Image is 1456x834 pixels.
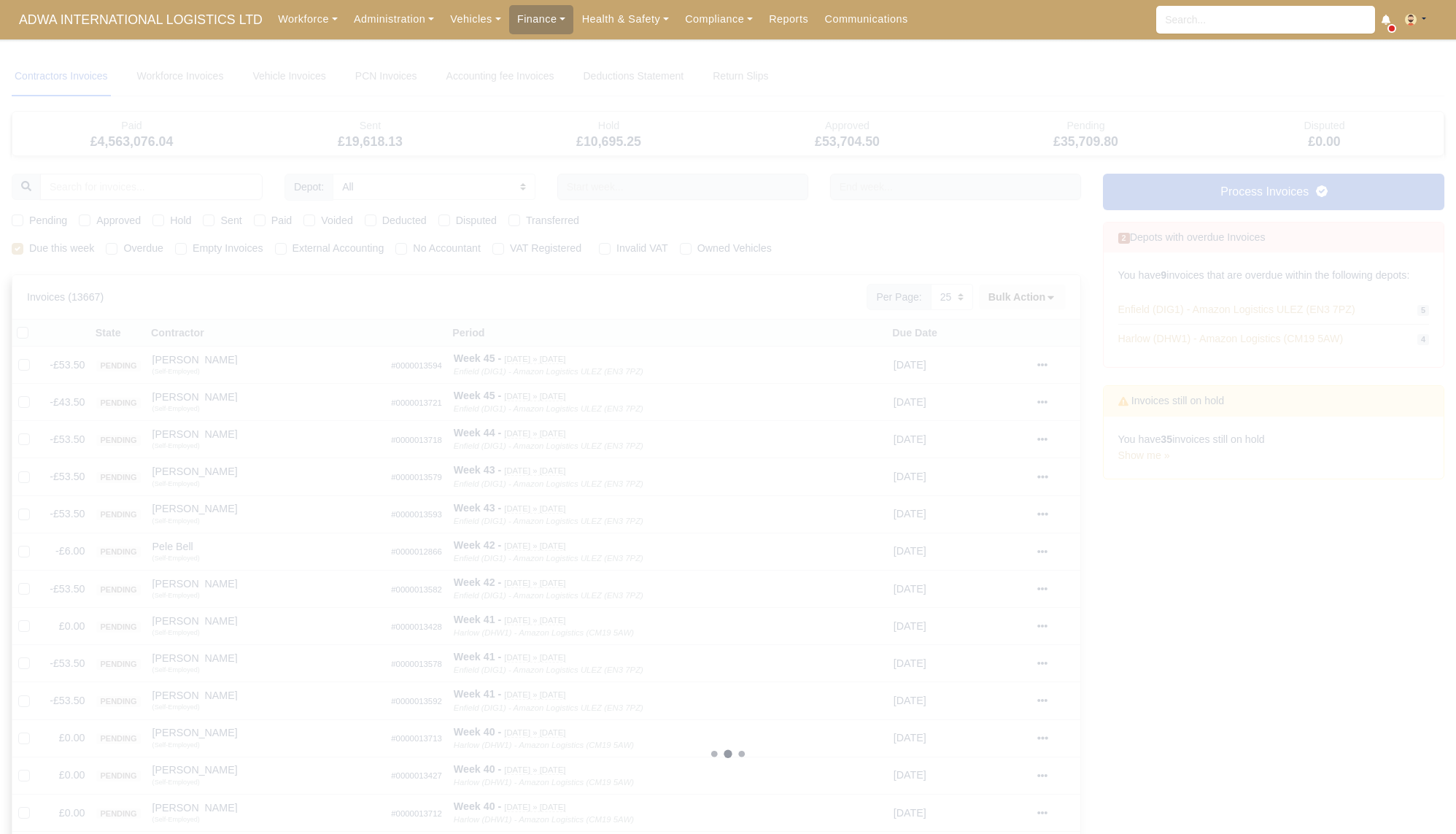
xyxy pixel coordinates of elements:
[509,5,574,34] a: Finance
[442,5,509,34] a: Vehicles
[346,5,442,34] a: Administration
[1383,764,1456,834] iframe: Chat Widget
[1156,6,1375,34] input: Search...
[12,6,270,34] a: ADWA INTERNATIONAL LOGISTICS LTD
[816,5,916,34] a: Communications
[677,5,761,34] a: Compliance
[573,5,677,34] a: Health & Safety
[12,5,270,34] span: ADWA INTERNATIONAL LOGISTICS LTD
[270,5,346,34] a: Workforce
[761,5,816,34] a: Reports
